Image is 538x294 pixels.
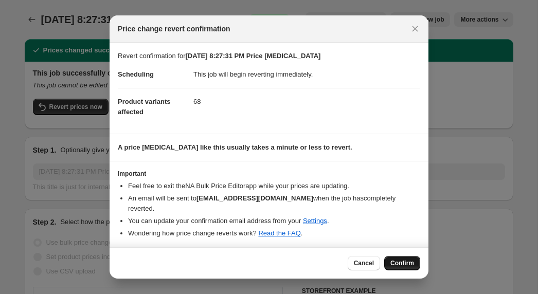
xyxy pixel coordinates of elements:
[118,70,154,78] span: Scheduling
[128,193,420,214] li: An email will be sent to when the job has completely reverted .
[193,88,420,115] dd: 68
[128,228,420,238] li: Wondering how price change reverts work? .
[193,61,420,88] dd: This job will begin reverting immediately.
[303,217,327,225] a: Settings
[348,256,380,270] button: Cancel
[258,229,300,237] a: Read the FAQ
[354,259,374,267] span: Cancel
[408,22,422,36] button: Close
[128,216,420,226] li: You can update your confirmation email address from your .
[196,194,313,202] b: [EMAIL_ADDRESS][DOMAIN_NAME]
[186,52,321,60] b: [DATE] 8:27:31 PM Price [MEDICAL_DATA]
[118,170,420,178] h3: Important
[118,51,420,61] p: Revert confirmation for
[118,98,171,116] span: Product variants affected
[390,259,414,267] span: Confirm
[118,143,352,151] b: A price [MEDICAL_DATA] like this usually takes a minute or less to revert.
[128,181,420,191] li: Feel free to exit the NA Bulk Price Editor app while your prices are updating.
[384,256,420,270] button: Confirm
[118,24,230,34] span: Price change revert confirmation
